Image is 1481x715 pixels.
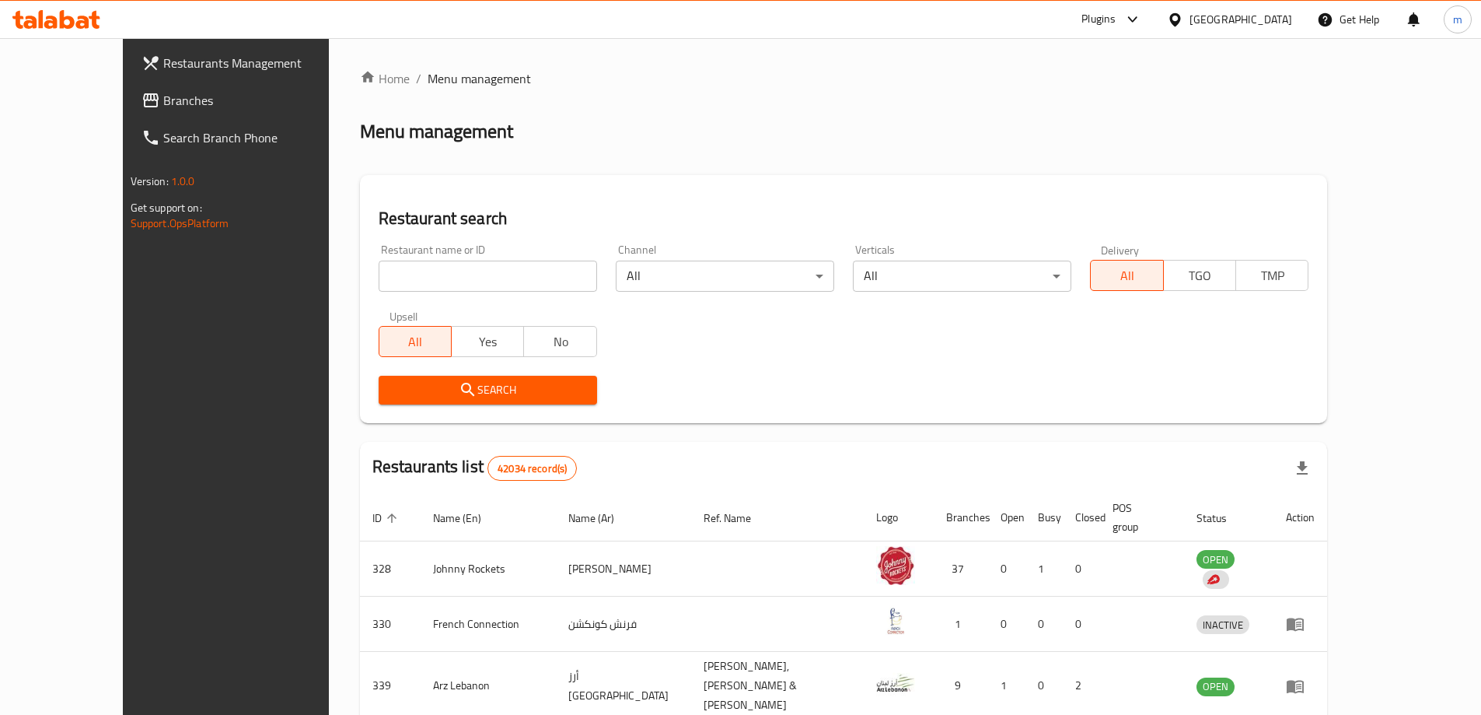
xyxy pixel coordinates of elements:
td: 0 [988,542,1025,597]
span: Search [391,380,585,400]
div: All [853,261,1071,292]
span: Version: [131,171,169,191]
td: [PERSON_NAME] [556,542,691,597]
td: 330 [360,597,421,652]
label: Upsell [389,310,418,321]
td: French Connection [421,597,557,652]
span: Ref. Name [704,509,771,527]
span: Yes [458,331,518,353]
span: Name (En) [433,509,501,527]
a: Branches [129,82,370,119]
div: Plugins [1081,10,1116,29]
span: All [386,331,445,353]
div: All [616,261,834,292]
span: Restaurants Management [163,54,358,72]
span: All [1097,265,1157,287]
span: TMP [1242,265,1302,287]
td: 37 [934,542,988,597]
th: Closed [1063,494,1100,542]
h2: Restaurants list [372,455,578,481]
span: POS group [1112,499,1165,536]
span: Get support on: [131,198,202,218]
td: 1 [1025,542,1063,597]
a: Restaurants Management [129,44,370,82]
span: Status [1196,509,1247,527]
a: Support.OpsPlatform [131,213,229,233]
span: No [530,331,590,353]
img: Johnny Rockets [876,546,915,585]
th: Action [1273,494,1327,542]
td: 1 [934,597,988,652]
div: Total records count [487,456,577,481]
span: 42034 record(s) [488,461,576,476]
span: Menu management [428,69,531,88]
span: 1.0.0 [171,171,195,191]
div: INACTIVE [1196,615,1249,634]
button: TGO [1163,260,1236,291]
div: Menu [1286,677,1315,696]
div: Menu [1286,615,1315,633]
div: OPEN [1196,550,1235,569]
div: Indicates that the vendor menu management has been moved to DH Catalog service [1203,570,1229,589]
img: delivery hero logo [1206,573,1220,587]
h2: Restaurant search [379,207,1309,230]
td: 0 [988,597,1025,652]
span: Branches [163,91,358,110]
button: All [379,326,452,357]
td: فرنش كونكشن [556,597,691,652]
a: Search Branch Phone [129,119,370,156]
div: Export file [1284,450,1321,487]
li: / [416,69,421,88]
th: Busy [1025,494,1063,542]
span: OPEN [1196,551,1235,569]
input: Search for restaurant name or ID.. [379,261,597,292]
button: Search [379,376,597,405]
span: ID [372,509,402,527]
span: INACTIVE [1196,616,1249,634]
th: Branches [934,494,988,542]
button: TMP [1235,260,1308,291]
button: Yes [451,326,524,357]
div: OPEN [1196,678,1235,696]
th: Open [988,494,1025,542]
span: Search Branch Phone [163,128,358,147]
button: All [1090,260,1163,291]
span: TGO [1170,265,1230,287]
nav: breadcrumb [360,69,1328,88]
img: French Connection [876,601,915,640]
td: 0 [1063,597,1100,652]
span: OPEN [1196,678,1235,696]
th: Logo [864,494,934,542]
img: Arz Lebanon [876,664,915,703]
td: 0 [1025,597,1063,652]
div: [GEOGRAPHIC_DATA] [1189,11,1292,28]
label: Delivery [1101,244,1140,255]
td: Johnny Rockets [421,542,557,597]
span: Name (Ar) [568,509,634,527]
td: 0 [1063,542,1100,597]
h2: Menu management [360,119,513,144]
button: No [523,326,596,357]
span: m [1453,11,1462,28]
a: Home [360,69,410,88]
td: 328 [360,542,421,597]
